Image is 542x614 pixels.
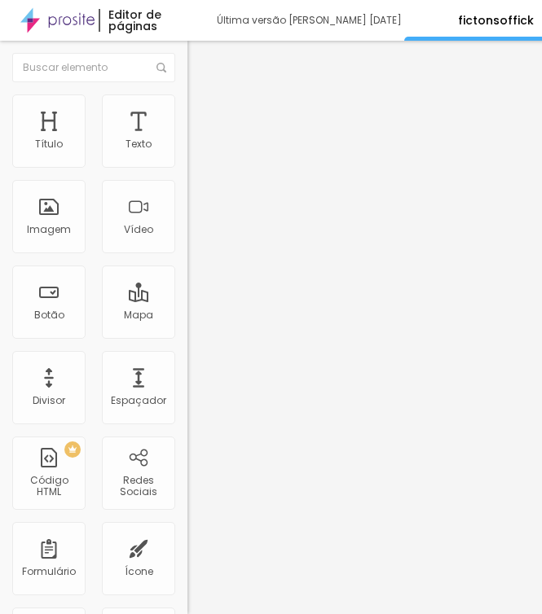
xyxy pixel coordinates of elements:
div: Formulário [22,566,76,577]
div: Espaçador [111,395,166,406]
div: Mapa [124,309,153,321]
div: Ícone [125,566,153,577]
div: Título [35,138,63,150]
div: Vídeo [124,224,153,235]
div: Botão [34,309,64,321]
div: Redes Sociais [106,475,170,498]
img: Icone [156,63,166,72]
div: Última versão [PERSON_NAME] [DATE] [217,15,404,25]
p: fictonsoffick [458,15,534,26]
div: Código HTML [16,475,81,498]
div: Divisor [33,395,65,406]
div: Imagem [27,224,71,235]
input: Buscar elemento [12,53,175,82]
div: Editor de páginas [99,9,200,32]
div: Texto [126,138,152,150]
